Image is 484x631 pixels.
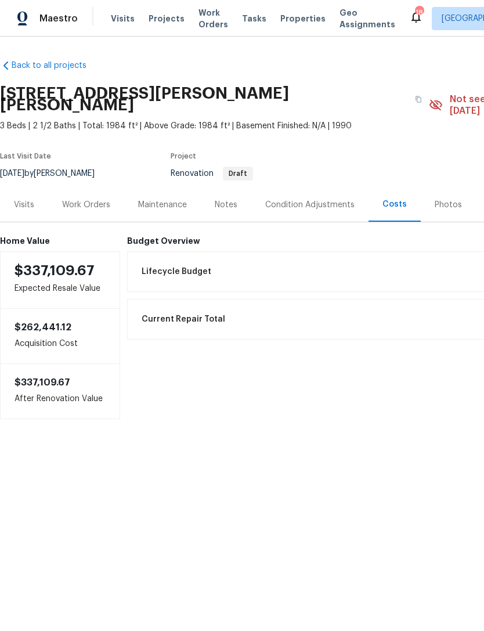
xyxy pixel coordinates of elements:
span: Lifecycle Budget [142,266,211,277]
span: Current Repair Total [142,313,225,325]
span: Work Orders [198,7,228,30]
span: Geo Assignments [339,7,395,30]
div: Work Orders [62,199,110,211]
span: Maestro [39,13,78,24]
span: Visits [111,13,135,24]
span: Renovation [171,170,253,178]
div: Notes [215,199,237,211]
button: Copy Address [408,89,429,110]
div: 18 [415,7,423,19]
div: Photos [435,199,462,211]
span: $337,109.67 [15,264,95,277]
span: Tasks [242,15,266,23]
span: Properties [280,13,326,24]
div: Costs [382,199,407,210]
span: $262,441.12 [15,323,71,332]
div: Maintenance [138,199,187,211]
div: Condition Adjustments [265,199,355,211]
span: $337,109.67 [15,378,70,387]
span: Draft [224,170,252,177]
span: Projects [149,13,185,24]
span: Project [171,153,196,160]
div: Visits [14,199,34,211]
